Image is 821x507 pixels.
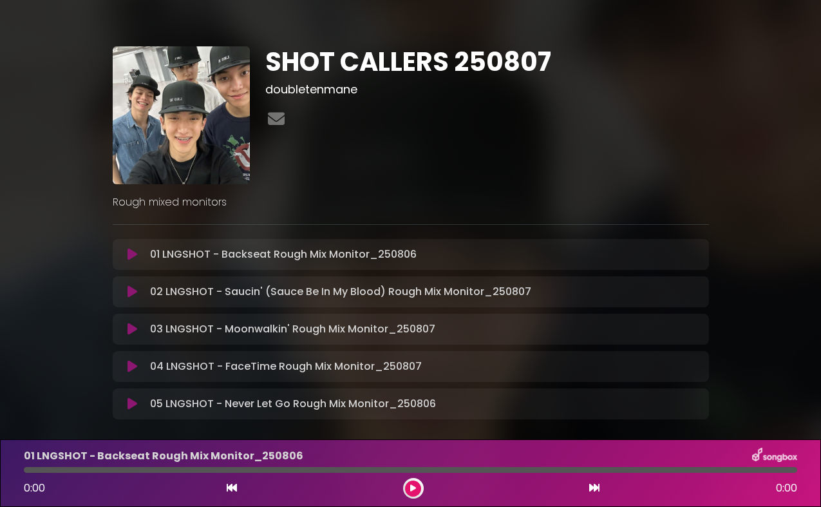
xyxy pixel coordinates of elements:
[24,448,303,464] p: 01 LNGSHOT - Backseat Rough Mix Monitor_250806
[265,46,709,77] h1: SHOT CALLERS 250807
[752,448,797,464] img: songbox-logo-white.png
[150,396,436,412] p: 05 LNGSHOT - Never Let Go Rough Mix Monitor_250806
[265,82,709,97] h3: doubletenmane
[150,284,531,300] p: 02 LNGSHOT - Saucin' (Sauce Be In My Blood) Rough Mix Monitor_250807
[113,46,250,184] img: EhfZEEfJT4ehH6TTm04u
[150,247,417,262] p: 01 LNGSHOT - Backseat Rough Mix Monitor_250806
[150,321,435,337] p: 03 LNGSHOT - Moonwalkin' Rough Mix Monitor_250807
[150,359,422,374] p: 04 LNGSHOT - FaceTime Rough Mix Monitor_250807
[113,195,709,210] p: Rough mixed monitors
